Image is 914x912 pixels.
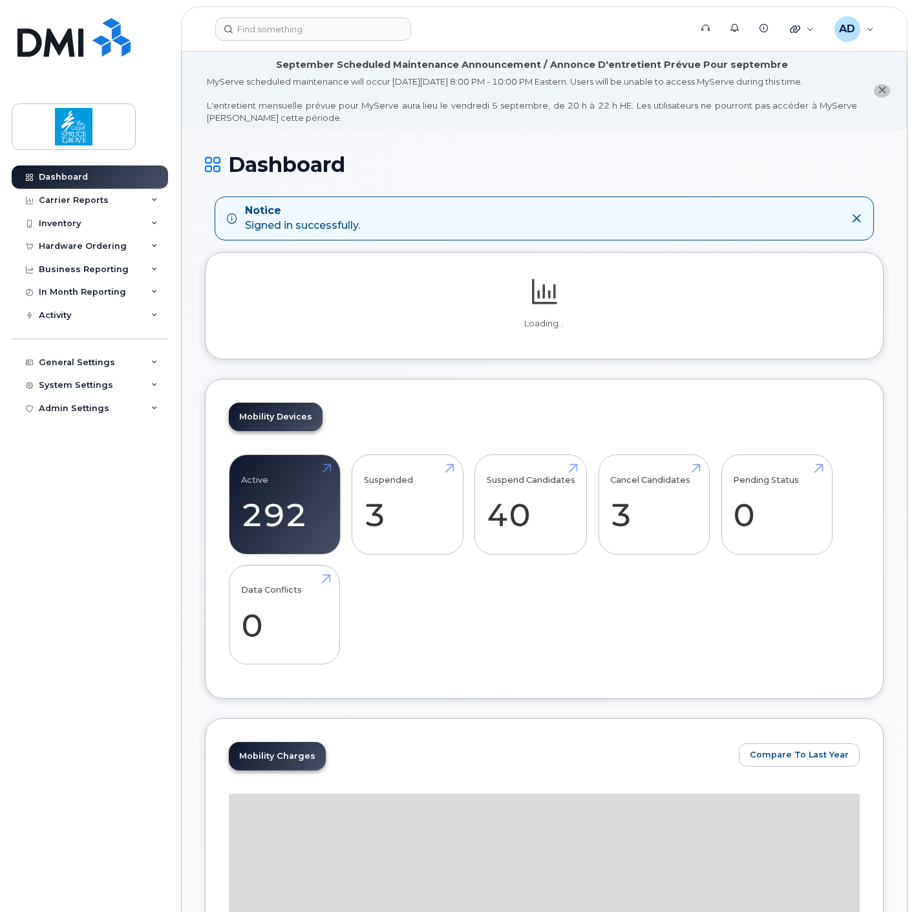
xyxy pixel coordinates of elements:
a: Pending Status 0 [733,462,820,547]
div: Signed in successfully. [245,204,360,233]
a: Mobility Charges [229,742,326,770]
div: September Scheduled Maintenance Announcement / Annonce D'entretient Prévue Pour septembre [276,58,788,72]
a: Data Conflicts 0 [241,572,328,657]
a: Mobility Devices [229,403,323,431]
h1: Dashboard [205,153,884,176]
a: Suspend Candidates 40 [487,462,575,547]
a: Cancel Candidates 3 [610,462,697,547]
button: Compare To Last Year [739,743,860,767]
strong: Notice [245,204,360,218]
button: close notification [874,84,890,98]
p: Loading... [229,318,860,330]
a: Active 292 [241,462,328,547]
span: Compare To Last Year [750,748,849,761]
a: Suspended 3 [364,462,451,547]
div: MyServe scheduled maintenance will occur [DATE][DATE] 8:00 PM - 10:00 PM Eastern. Users will be u... [207,76,857,123]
